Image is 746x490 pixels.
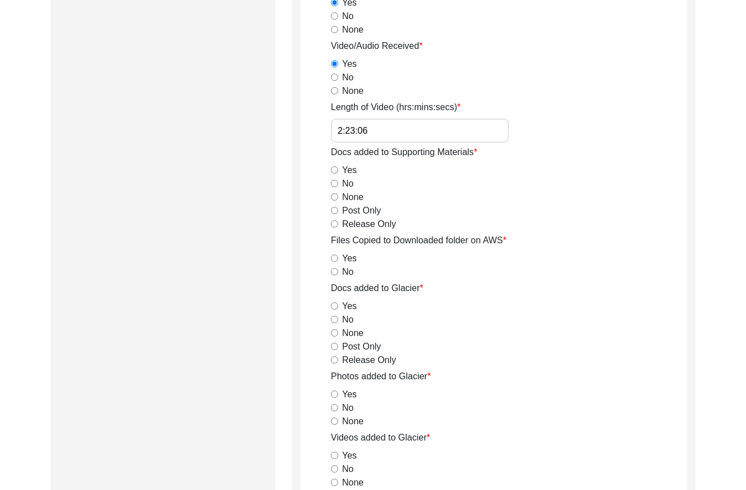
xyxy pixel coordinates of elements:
[342,10,353,23] label: No
[342,476,363,489] label: None
[342,300,357,313] label: Yes
[331,431,430,444] label: Videos added to Glacier
[342,388,357,401] label: Yes
[331,370,431,383] label: Photos added to Glacier
[342,164,357,177] label: Yes
[342,252,357,265] label: Yes
[342,326,363,340] label: None
[342,71,353,84] label: No
[342,177,353,190] label: No
[342,204,381,217] label: Post Only
[331,101,461,114] label: Length of Video (hrs:mins:secs)
[342,462,353,476] label: No
[331,282,424,295] label: Docs added to Glacier
[342,84,363,98] label: None
[331,234,506,247] label: Files Copied to Downloaded folder on AWS
[342,340,381,353] label: Post Only
[331,146,477,159] label: Docs added to Supporting Materials
[342,265,353,279] label: No
[342,353,396,367] label: Release Only
[342,190,363,204] label: None
[342,23,363,37] label: None
[342,217,396,231] label: Release Only
[342,415,363,428] label: None
[342,57,357,71] label: Yes
[342,313,353,326] label: No
[331,39,422,53] label: Video/Audio Received
[342,449,357,462] label: Yes
[342,401,353,415] label: No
